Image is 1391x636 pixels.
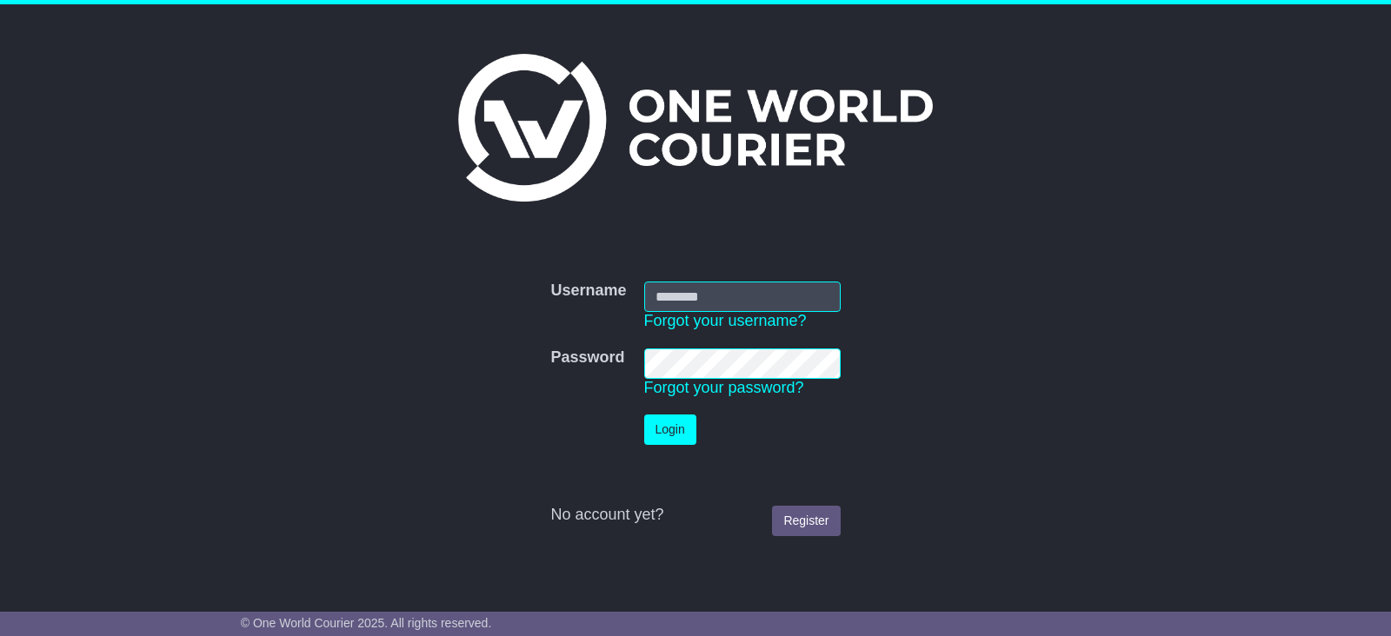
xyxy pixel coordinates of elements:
[772,506,840,536] a: Register
[644,379,804,396] a: Forgot your password?
[644,312,807,329] a: Forgot your username?
[644,414,696,445] button: Login
[458,54,933,202] img: One World
[241,616,492,630] span: © One World Courier 2025. All rights reserved.
[550,348,624,368] label: Password
[550,506,840,525] div: No account yet?
[550,282,626,301] label: Username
